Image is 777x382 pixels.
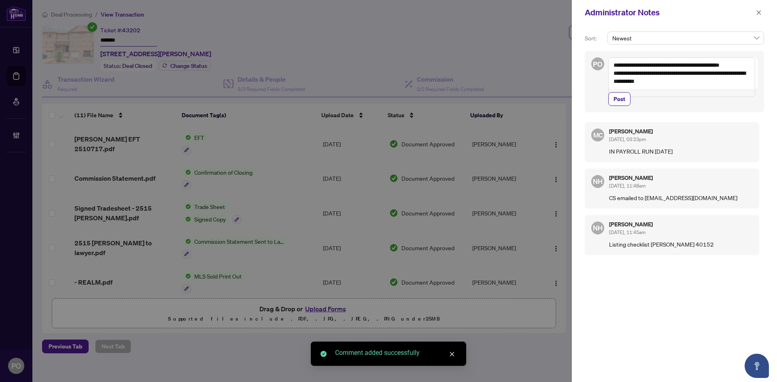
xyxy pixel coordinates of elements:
[593,223,603,233] span: NH
[585,34,604,43] p: Sort:
[449,351,455,357] span: close
[609,175,753,181] h5: [PERSON_NAME]
[593,176,603,187] span: NH
[593,130,603,140] span: MC
[609,183,645,189] span: [DATE], 11:48am
[609,129,753,134] h5: [PERSON_NAME]
[614,93,625,106] span: Post
[609,240,753,249] p: Listing checklist [PERSON_NAME] 40152
[585,6,754,19] div: Administrator Notes
[321,351,327,357] span: check-circle
[335,348,456,358] div: Comment added successfully
[609,147,753,156] p: IN PAYROLL RUN [DATE]
[609,229,645,235] span: [DATE], 11:45am
[448,350,456,359] a: Close
[612,32,759,44] span: Newest
[745,354,769,378] button: Open asap
[593,58,602,69] span: PO
[609,193,753,202] p: CS emailed to [EMAIL_ADDRESS][DOMAIN_NAME]
[756,10,762,15] span: close
[608,92,631,106] button: Post
[609,222,753,227] h5: [PERSON_NAME]
[609,136,646,142] span: [DATE], 03:23pm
